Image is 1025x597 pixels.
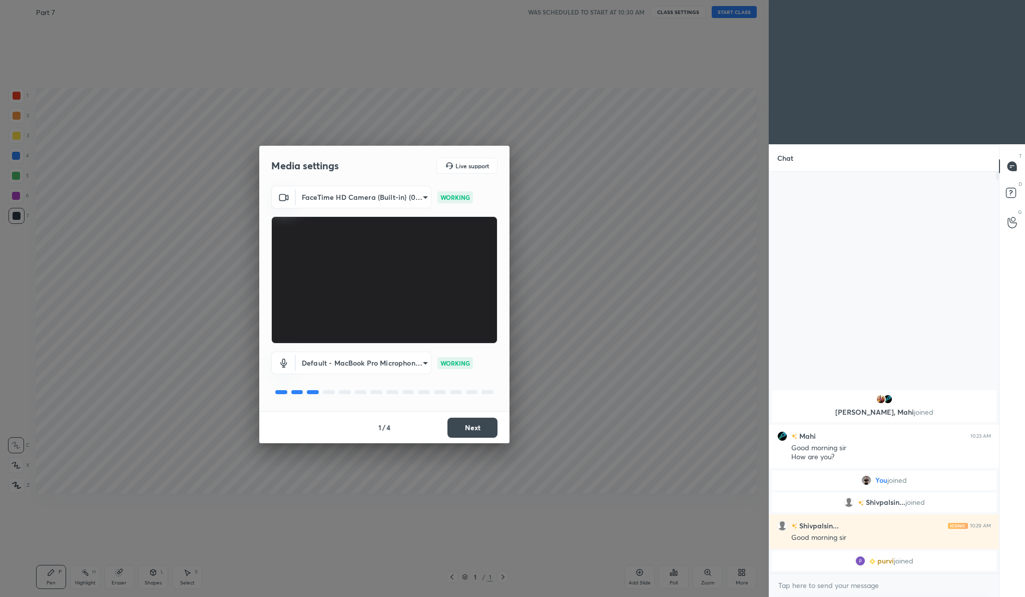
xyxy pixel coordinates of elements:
[296,186,431,208] div: FaceTime HD Camera (Built-in) (05ac:8514)
[791,523,797,529] img: no-rating-badge.077c3623.svg
[271,159,339,172] h2: Media settings
[769,388,999,573] div: grid
[877,557,894,565] span: purvi
[777,431,787,441] img: 3708bcbceeb24c8eb7155df00cfd8e1a.jpg
[440,359,470,368] p: WORKING
[875,476,887,484] span: You
[791,443,991,462] div: Good morning sir How are you?
[866,498,905,506] span: Shivpalsin...
[791,434,797,439] img: no-rating-badge.077c3623.svg
[861,475,871,485] img: 9f6949702e7c485d94fd61f2cce3248e.jpg
[858,500,864,506] img: no-rating-badge.077c3623.svg
[876,394,886,404] img: 3cb1e03208d04803bc8ca2512a612f50.jpg
[883,394,893,404] img: 3708bcbceeb24c8eb7155df00cfd8e1a.jpg
[386,422,390,433] h4: 4
[894,557,913,565] span: joined
[914,407,933,417] span: joined
[769,145,801,171] p: Chat
[1019,152,1022,160] p: T
[844,497,854,507] img: default.png
[797,520,839,531] h6: Shivpalsin...
[778,408,990,416] p: [PERSON_NAME], Mahi
[791,533,991,543] div: Good morning sir
[855,556,865,566] img: bfe405d49cc44795b973c0d01624ae17.jpg
[378,422,381,433] h4: 1
[797,431,816,441] h6: Mahi
[1018,180,1022,188] p: D
[887,476,907,484] span: joined
[905,498,925,506] span: joined
[447,418,497,438] button: Next
[869,558,875,564] img: Learner_Badge_beginner_1_8b307cf2a0.svg
[777,521,787,531] img: default.png
[440,193,470,202] p: WORKING
[948,523,968,529] img: iconic-light.a09c19a4.png
[1018,208,1022,216] p: G
[970,523,991,529] div: 10:29 AM
[455,163,489,169] h5: Live support
[970,433,991,439] div: 10:23 AM
[296,352,431,374] div: FaceTime HD Camera (Built-in) (05ac:8514)
[382,422,385,433] h4: /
